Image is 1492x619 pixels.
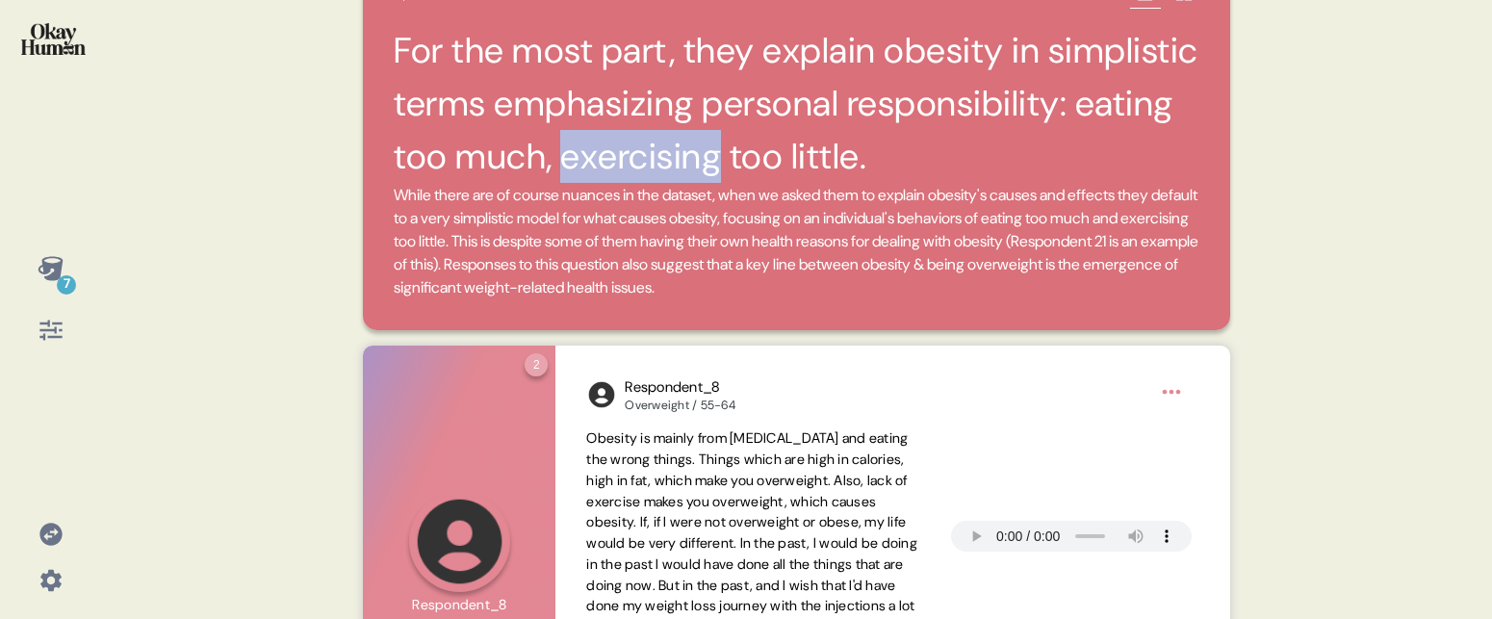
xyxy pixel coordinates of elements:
div: Overweight / 55-64 [625,398,735,413]
span: While there are of course nuances in the dataset, when we asked them to explain obesity's causes ... [394,184,1199,299]
img: okayhuman.3b1b6348.png [21,23,86,55]
div: 7 [57,275,76,295]
h2: For the most part, they explain obesity in simplistic terms emphasizing personal responsibility: ... [394,24,1199,184]
div: 2 [525,353,548,376]
img: l1ibTKarBSWXLOhlfT5LxFP+OttMJpPJZDKZTCbz9PgHEggSPYjZSwEAAAAASUVORK5CYII= [586,379,617,410]
div: Respondent_8 [625,376,735,399]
